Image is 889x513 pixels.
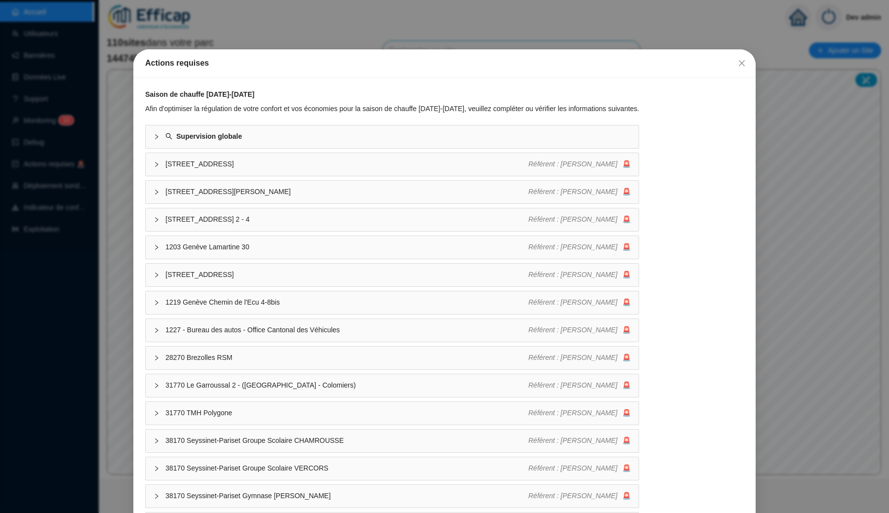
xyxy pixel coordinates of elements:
[154,272,160,278] span: collapsed
[154,161,160,167] span: collapsed
[528,409,618,417] span: Référent : [PERSON_NAME]
[528,325,631,335] div: 🚨
[146,430,639,452] div: 38170 Seyssinet-Pariset Groupe Scolaire CHAMROUSSERéférent : [PERSON_NAME]🚨
[528,435,631,446] div: 🚨
[165,408,528,418] span: 31770 TMH Polygone
[154,466,160,472] span: collapsed
[165,214,528,225] span: [STREET_ADDRESS] 2 - 4
[528,160,618,168] span: Référent : [PERSON_NAME]
[154,438,160,444] span: collapsed
[528,408,631,418] div: 🚨
[165,242,528,252] span: 1203 Genève Lamartine 30
[154,410,160,416] span: collapsed
[165,435,528,446] span: 38170 Seyssinet-Pariset Groupe Scolaire CHAMROUSSE
[528,298,618,306] span: Référent : [PERSON_NAME]
[146,374,639,397] div: 31770 Le Garroussal 2 - ([GEOGRAPHIC_DATA] - Colomiers)Référent : [PERSON_NAME]🚨
[528,326,618,334] span: Référent : [PERSON_NAME]
[165,491,528,501] span: 38170 Seyssinet-Pariset Gymnase [PERSON_NAME]
[165,133,172,140] span: search
[146,457,639,480] div: 38170 Seyssinet-Pariset Groupe Scolaire VERCORSRéférent : [PERSON_NAME]🚨
[528,353,631,363] div: 🚨
[146,125,639,148] div: Supervision globale
[528,270,631,280] div: 🚨
[528,159,631,169] div: 🚨
[734,55,750,71] button: Close
[154,217,160,223] span: collapsed
[154,300,160,306] span: collapsed
[165,380,528,391] span: 31770 Le Garroussal 2 - ([GEOGRAPHIC_DATA] - Colomiers)
[165,463,528,474] span: 38170 Seyssinet-Pariset Groupe Scolaire VERCORS
[528,436,618,444] span: Référent : [PERSON_NAME]
[528,214,631,225] div: 🚨
[165,270,528,280] span: [STREET_ADDRESS]
[145,90,254,98] strong: Saison de chauffe [DATE]-[DATE]
[154,134,160,140] span: collapsed
[528,243,618,251] span: Référent : [PERSON_NAME]
[528,271,618,278] span: Référent : [PERSON_NAME]
[528,380,631,391] div: 🚨
[165,325,528,335] span: 1227 - Bureau des autos - Office Cantonal des Véhicules
[528,215,618,223] span: Référent : [PERSON_NAME]
[176,132,242,140] strong: Supervision globale
[145,104,639,114] div: Afin d'optimiser la régulation de votre confort et vos économies pour la saison de chauffe [DATE]...
[146,153,639,176] div: [STREET_ADDRESS]Référent : [PERSON_NAME]🚨
[154,327,160,333] span: collapsed
[528,492,618,500] span: Référent : [PERSON_NAME]
[146,264,639,286] div: [STREET_ADDRESS]Référent : [PERSON_NAME]🚨
[154,244,160,250] span: collapsed
[146,319,639,342] div: 1227 - Bureau des autos - Office Cantonal des VéhiculesRéférent : [PERSON_NAME]🚨
[528,354,618,361] span: Référent : [PERSON_NAME]
[146,291,639,314] div: 1219 Genève Chemin de l'Ecu 4-8bisRéférent : [PERSON_NAME]🚨
[734,59,750,67] span: Fermer
[738,59,746,67] span: close
[154,355,160,361] span: collapsed
[528,187,631,197] div: 🚨
[528,297,631,308] div: 🚨
[146,402,639,425] div: 31770 TMH PolygoneRéférent : [PERSON_NAME]🚨
[146,208,639,231] div: [STREET_ADDRESS] 2 - 4Référent : [PERSON_NAME]🚨
[528,491,631,501] div: 🚨
[146,181,639,203] div: [STREET_ADDRESS][PERSON_NAME]Référent : [PERSON_NAME]🚨
[528,464,618,472] span: Référent : [PERSON_NAME]
[154,493,160,499] span: collapsed
[154,189,160,195] span: collapsed
[528,188,618,196] span: Référent : [PERSON_NAME]
[165,297,528,308] span: 1219 Genève Chemin de l'Ecu 4-8bis
[165,159,528,169] span: [STREET_ADDRESS]
[528,242,631,252] div: 🚨
[145,57,744,69] div: Actions requises
[528,381,618,389] span: Référent : [PERSON_NAME]
[146,485,639,508] div: 38170 Seyssinet-Pariset Gymnase [PERSON_NAME]Référent : [PERSON_NAME]🚨
[165,187,528,197] span: [STREET_ADDRESS][PERSON_NAME]
[528,463,631,474] div: 🚨
[165,353,528,363] span: 28270 Brezolles RSM
[154,383,160,389] span: collapsed
[146,236,639,259] div: 1203 Genève Lamartine 30Référent : [PERSON_NAME]🚨
[146,347,639,369] div: 28270 Brezolles RSMRéférent : [PERSON_NAME]🚨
